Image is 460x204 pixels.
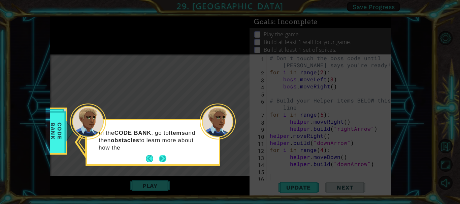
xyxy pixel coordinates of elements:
[146,155,159,162] button: Back
[111,137,139,144] strong: obstacles
[114,130,151,136] strong: CODE BANK
[47,112,65,150] span: Code Bank
[159,155,166,162] button: Next
[169,130,185,136] strong: Items
[99,129,199,152] p: In the , go to and then to learn more about how the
